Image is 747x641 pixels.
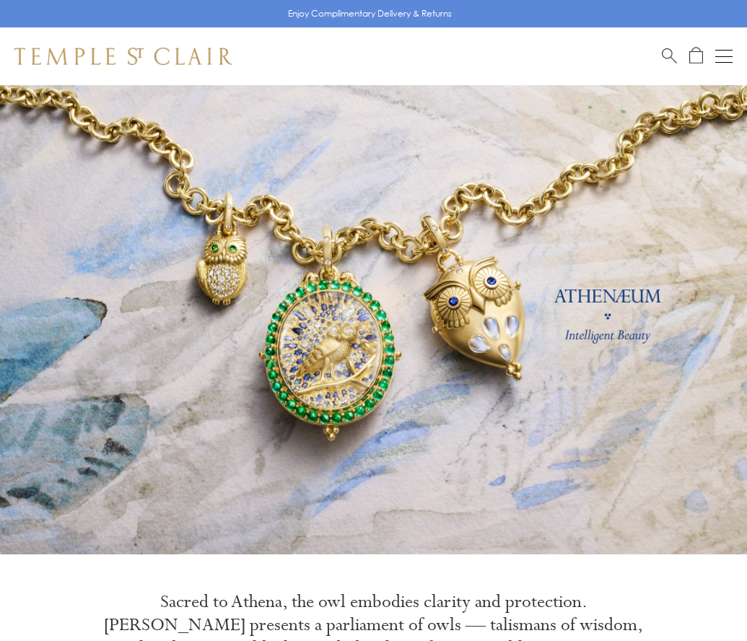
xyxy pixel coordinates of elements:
p: Enjoy Complimentary Delivery & Returns [288,6,452,21]
a: Open Shopping Bag [689,47,703,65]
button: Open navigation [715,48,733,65]
img: Temple St. Clair [14,48,232,65]
a: Search [662,47,677,65]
